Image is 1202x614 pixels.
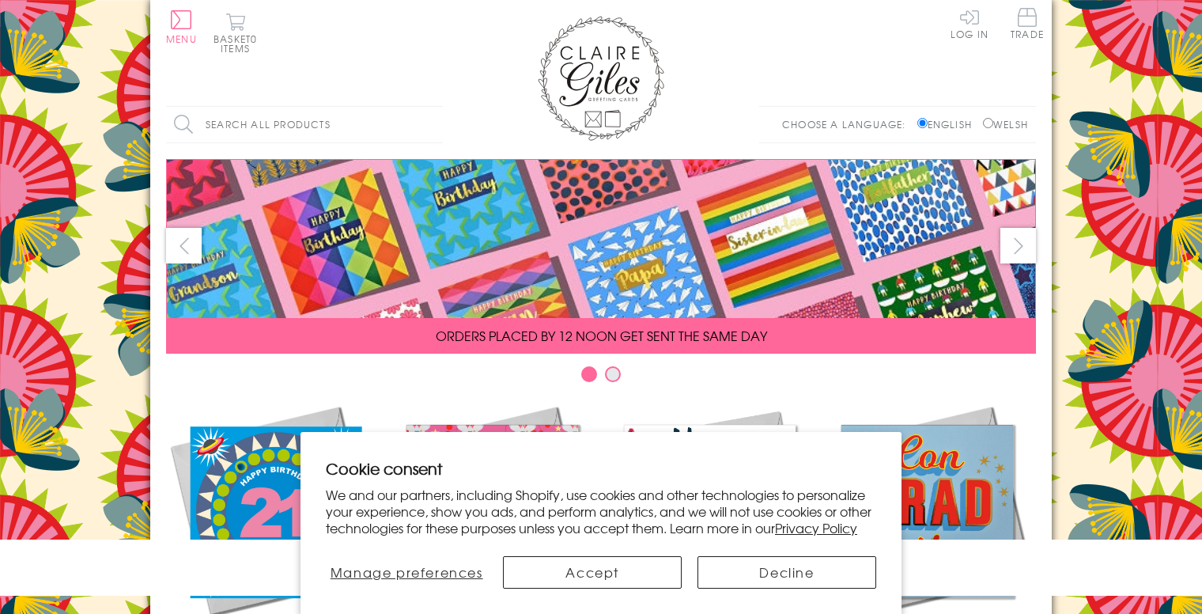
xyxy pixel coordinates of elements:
input: Search all products [166,107,443,142]
h2: Cookie consent [326,457,876,479]
button: Accept [503,556,682,589]
button: Manage preferences [326,556,487,589]
button: Decline [697,556,876,589]
button: Carousel Page 2 [605,366,621,382]
span: 0 items [221,32,257,55]
a: Privacy Policy [775,518,857,537]
button: Carousel Page 1 (Current Slide) [581,366,597,382]
span: Manage preferences [331,563,483,582]
div: Carousel Pagination [166,366,1036,390]
p: We and our partners, including Shopify, use cookies and other technologies to personalize your ex... [326,487,876,536]
label: English [917,117,980,131]
a: Log In [951,8,988,39]
img: Claire Giles Greetings Cards [538,16,664,141]
span: Menu [166,32,197,46]
button: Menu [166,10,197,44]
input: Search [427,107,443,142]
input: Welsh [983,118,993,128]
button: prev [166,228,202,263]
a: Trade [1011,8,1044,42]
span: ORDERS PLACED BY 12 NOON GET SENT THE SAME DAY [436,326,767,345]
input: English [917,118,928,128]
p: Choose a language: [782,117,914,131]
span: Trade [1011,8,1044,39]
label: Welsh [983,117,1028,131]
button: next [1000,228,1036,263]
button: Basket0 items [214,13,257,53]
